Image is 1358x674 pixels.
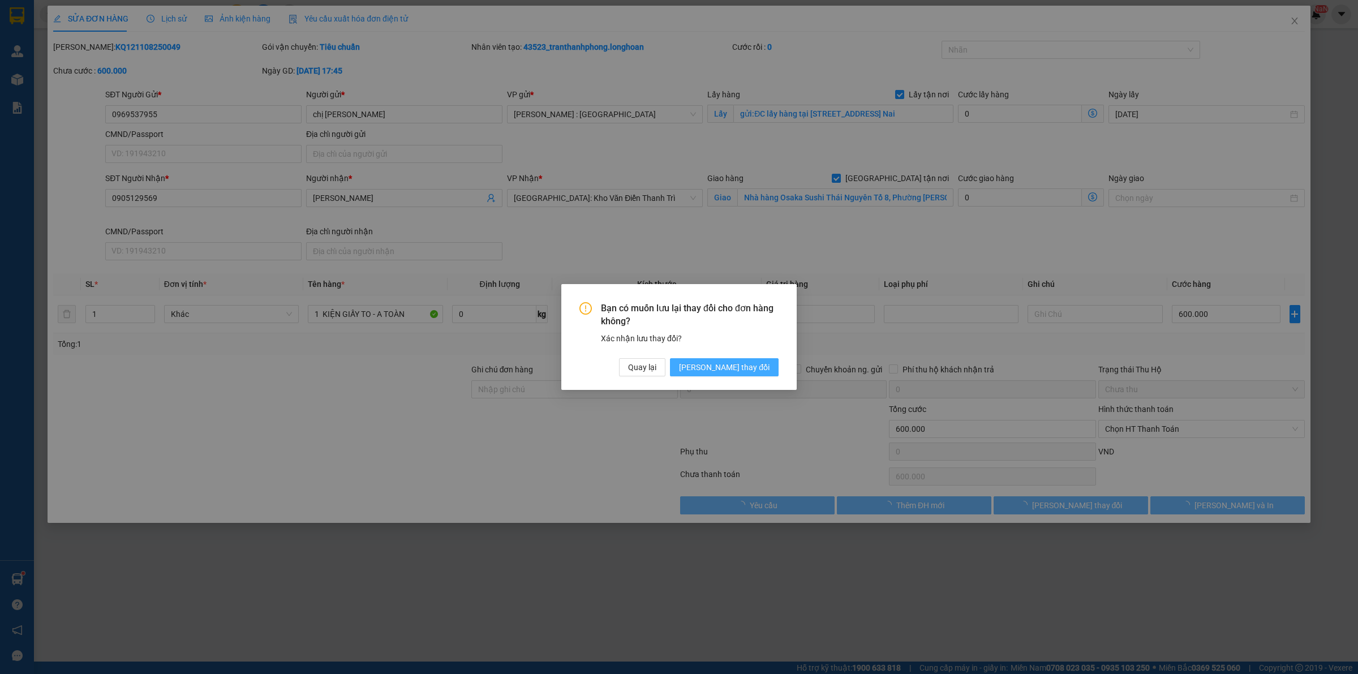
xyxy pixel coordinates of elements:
button: Quay lại [619,358,665,376]
span: Bạn có muốn lưu lại thay đổi cho đơn hàng không? [601,302,779,328]
button: [PERSON_NAME] thay đổi [670,358,779,376]
span: exclamation-circle [579,302,592,315]
div: Xác nhận lưu thay đổi? [601,332,779,345]
span: [PERSON_NAME] thay đổi [679,361,770,374]
span: Quay lại [628,361,656,374]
